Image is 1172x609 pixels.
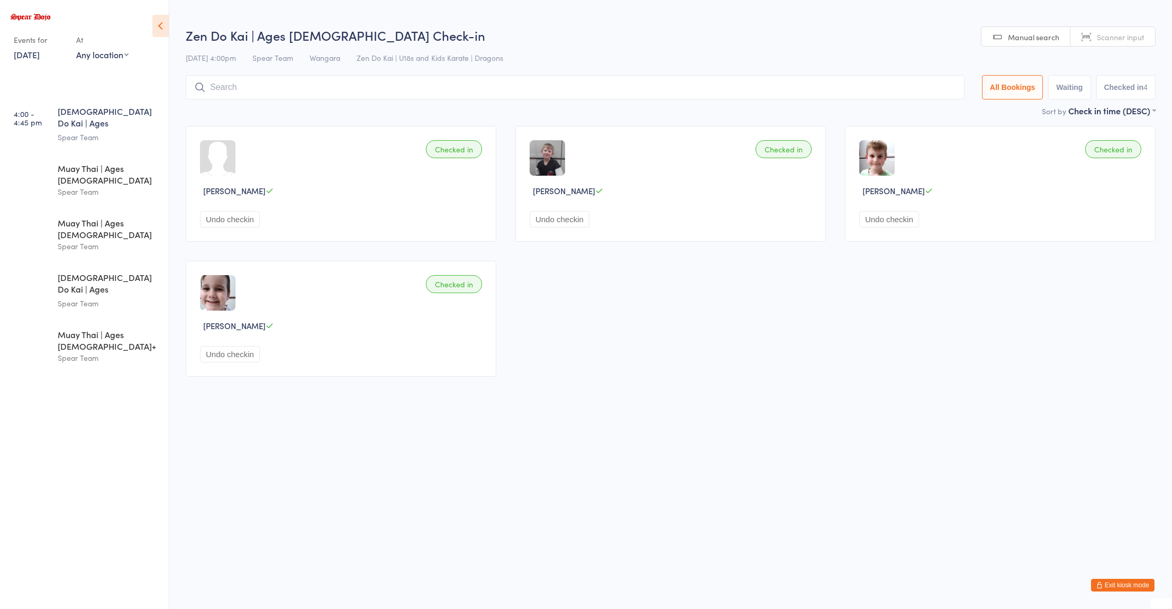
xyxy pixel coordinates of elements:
[200,211,260,228] button: Undo checkin
[1042,106,1066,116] label: Sort by
[426,140,482,158] div: Checked in
[186,52,236,63] span: [DATE] 4:00pm
[859,211,919,228] button: Undo checkin
[310,52,340,63] span: Wangara
[58,240,160,252] div: Spear Team
[14,167,41,184] time: 4:44 - 5:29 pm
[11,14,50,21] img: Spear Dojo
[1068,105,1156,116] div: Check in time (DESC)
[200,275,235,311] img: image1627287181.png
[76,31,129,49] div: At
[200,346,260,362] button: Undo checkin
[58,352,160,364] div: Spear Team
[203,320,266,331] span: [PERSON_NAME]
[14,49,40,60] a: [DATE]
[862,185,925,196] span: [PERSON_NAME]
[3,320,169,373] a: 6:30 -7:30 pmMuay Thai | Ages [DEMOGRAPHIC_DATA]+Spear Team
[14,31,66,49] div: Events for
[186,75,965,99] input: Search
[58,297,160,310] div: Spear Team
[14,333,41,350] time: 6:30 - 7:30 pm
[1143,83,1148,92] div: 4
[3,208,169,261] a: 4:45 -5:30 pmMuay Thai | Ages [DEMOGRAPHIC_DATA]Spear Team
[1096,75,1156,99] button: Checked in4
[533,185,595,196] span: [PERSON_NAME]
[530,140,565,176] img: image1726570299.png
[1091,579,1155,592] button: Exit kiosk mode
[14,276,40,293] time: 5:30 - 6:15 pm
[58,105,160,131] div: [DEMOGRAPHIC_DATA] Do Kai | Ages [DEMOGRAPHIC_DATA]
[1097,32,1144,42] span: Scanner input
[1008,32,1059,42] span: Manual search
[357,52,503,63] span: Zen Do Kai | U18s and Kids Karate | Dragons
[3,153,169,207] a: 4:44 -5:29 pmMuay Thai | Ages [DEMOGRAPHIC_DATA]Spear Team
[58,162,160,186] div: Muay Thai | Ages [DEMOGRAPHIC_DATA]
[530,211,589,228] button: Undo checkin
[58,186,160,198] div: Spear Team
[426,275,482,293] div: Checked in
[982,75,1043,99] button: All Bookings
[1085,140,1141,158] div: Checked in
[859,140,895,176] img: image1631692429.png
[58,271,160,297] div: [DEMOGRAPHIC_DATA] Do Kai | Ages [DEMOGRAPHIC_DATA]
[186,26,1156,44] h2: Zen Do Kai | Ages [DEMOGRAPHIC_DATA] Check-in
[58,217,160,240] div: Muay Thai | Ages [DEMOGRAPHIC_DATA]
[58,131,160,143] div: Spear Team
[756,140,812,158] div: Checked in
[1048,75,1091,99] button: Waiting
[58,329,160,352] div: Muay Thai | Ages [DEMOGRAPHIC_DATA]+
[14,110,42,126] time: 4:00 - 4:45 pm
[252,52,293,63] span: Spear Team
[3,96,169,152] a: 4:00 -4:45 pm[DEMOGRAPHIC_DATA] Do Kai | Ages [DEMOGRAPHIC_DATA]Spear Team
[76,49,129,60] div: Any location
[3,262,169,319] a: 5:30 -6:15 pm[DEMOGRAPHIC_DATA] Do Kai | Ages [DEMOGRAPHIC_DATA]Spear Team
[203,185,266,196] span: [PERSON_NAME]
[14,221,41,238] time: 4:45 - 5:30 pm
